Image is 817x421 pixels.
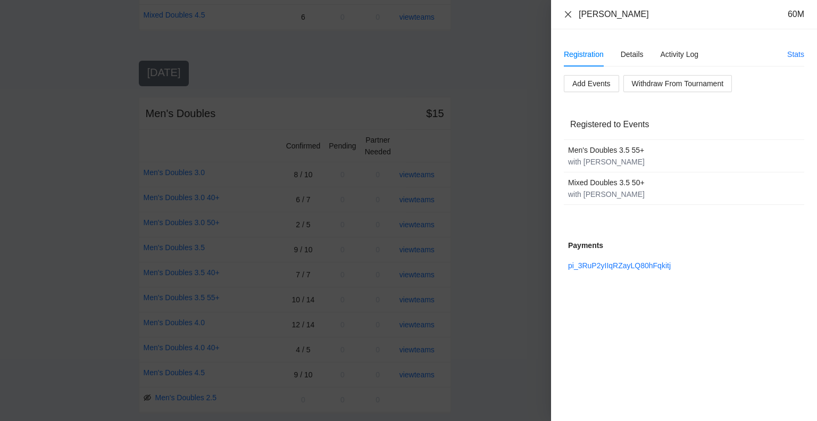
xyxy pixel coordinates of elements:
button: Add Events [564,75,619,92]
div: Registration [564,48,604,60]
a: Stats [787,50,804,59]
div: Payments [568,240,800,251]
div: with [PERSON_NAME] [568,156,778,168]
div: Registered to Events [570,109,798,139]
a: pi_3RuP2yIIqRZayLQ80hFqkitj [568,261,671,270]
span: close [564,10,572,19]
div: with [PERSON_NAME] [568,188,778,200]
span: Add Events [572,78,611,89]
span: Withdraw From Tournament [632,78,723,89]
button: Withdraw From Tournament [623,75,732,92]
div: Men's Doubles 3.5 55+ [568,144,778,156]
div: [PERSON_NAME] [579,9,649,20]
div: Details [621,48,644,60]
div: Activity Log [661,48,699,60]
div: 60M [788,9,804,20]
button: Close [564,10,572,19]
div: Mixed Doubles 3.5 50+ [568,177,778,188]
